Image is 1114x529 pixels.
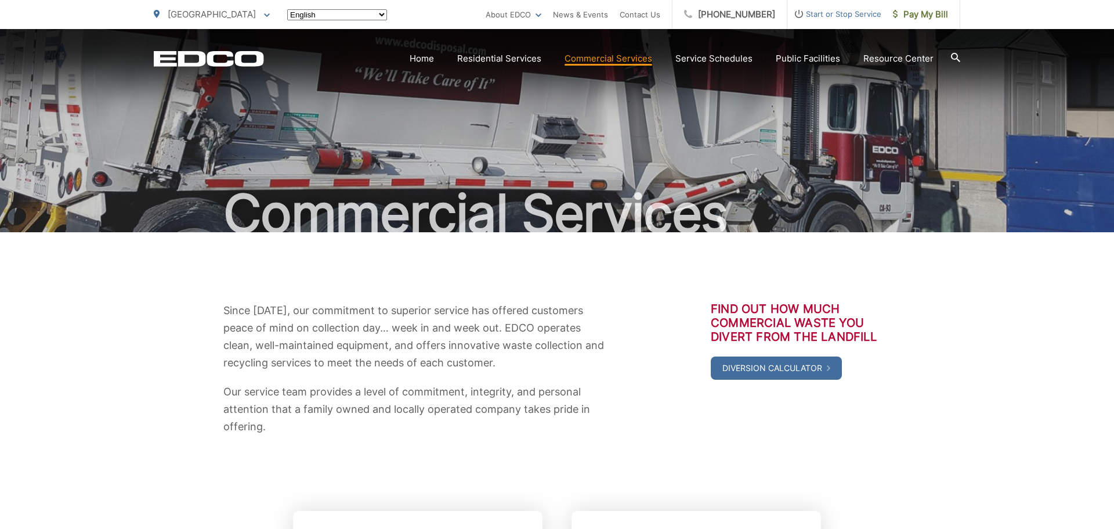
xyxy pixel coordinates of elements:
[863,52,934,66] a: Resource Center
[711,302,891,344] h3: Find out how much commercial waste you divert from the landfill
[711,357,842,380] a: Diversion Calculator
[553,8,608,21] a: News & Events
[287,9,387,20] select: Select a language
[486,8,541,21] a: About EDCO
[223,302,612,372] p: Since [DATE], our commitment to superior service has offered customers peace of mind on collectio...
[776,52,840,66] a: Public Facilities
[154,185,960,243] h1: Commercial Services
[154,51,264,67] a: EDCD logo. Return to the homepage.
[410,52,434,66] a: Home
[565,52,652,66] a: Commercial Services
[457,52,541,66] a: Residential Services
[893,8,948,21] span: Pay My Bill
[675,52,753,66] a: Service Schedules
[620,8,660,21] a: Contact Us
[168,9,256,20] span: [GEOGRAPHIC_DATA]
[223,383,612,436] p: Our service team provides a level of commitment, integrity, and personal attention that a family ...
